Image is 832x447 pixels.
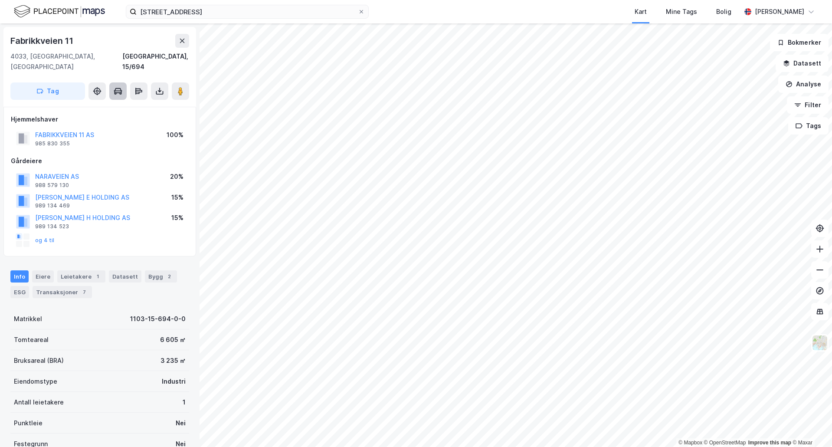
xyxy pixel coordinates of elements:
div: Bruksareal (BRA) [14,355,64,366]
div: Eiendomstype [14,376,57,387]
img: logo.f888ab2527a4732fd821a326f86c7f29.svg [14,4,105,19]
a: OpenStreetMap [704,440,746,446]
div: [GEOGRAPHIC_DATA], 15/694 [122,51,189,72]
button: Tags [788,117,829,135]
div: Kart [635,7,647,17]
button: Analyse [778,76,829,93]
div: Info [10,270,29,283]
div: Nei [176,418,186,428]
div: 989 134 469 [35,202,70,209]
div: 988 579 130 [35,182,69,189]
button: Tag [10,82,85,100]
input: Søk på adresse, matrikkel, gårdeiere, leietakere eller personer [137,5,358,18]
a: Improve this map [748,440,791,446]
div: Leietakere [57,270,105,283]
div: Datasett [109,270,141,283]
div: Mine Tags [666,7,697,17]
div: Fabrikkveien 11 [10,34,75,48]
div: Kontrollprogram for chat [789,405,832,447]
div: 15% [171,213,183,223]
div: [PERSON_NAME] [755,7,804,17]
div: 985 830 355 [35,140,70,147]
div: 3 235 ㎡ [161,355,186,366]
div: Hjemmelshaver [11,114,189,125]
button: Datasett [776,55,829,72]
img: Z [812,335,828,351]
div: Matrikkel [14,314,42,324]
div: Gårdeiere [11,156,189,166]
div: 6 605 ㎡ [160,335,186,345]
button: Bokmerker [770,34,829,51]
div: 2 [165,272,174,281]
button: Filter [787,96,829,114]
div: 7 [80,288,88,296]
div: Punktleie [14,418,43,428]
div: 100% [167,130,183,140]
div: Industri [162,376,186,387]
iframe: Chat Widget [789,405,832,447]
div: Eiere [32,270,54,283]
div: 4033, [GEOGRAPHIC_DATA], [GEOGRAPHIC_DATA] [10,51,122,72]
div: 20% [170,171,183,182]
div: Antall leietakere [14,397,64,408]
div: Tomteareal [14,335,49,345]
div: ESG [10,286,29,298]
div: 15% [171,192,183,203]
div: Transaksjoner [33,286,92,298]
div: Bolig [716,7,731,17]
div: 1 [93,272,102,281]
div: Bygg [145,270,177,283]
div: 1 [183,397,186,408]
div: 989 134 523 [35,223,69,230]
a: Mapbox [678,440,702,446]
div: 1103-15-694-0-0 [130,314,186,324]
